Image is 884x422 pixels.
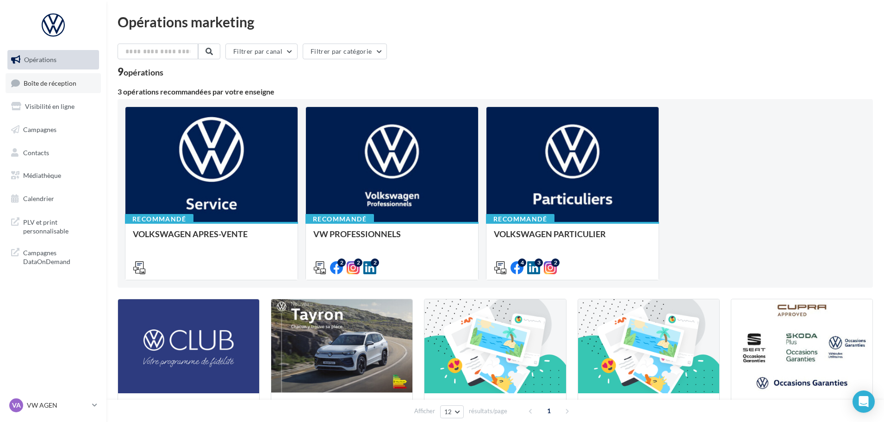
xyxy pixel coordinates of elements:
span: PLV et print personnalisable [23,216,95,236]
button: 12 [440,405,464,418]
div: 3 [535,258,543,267]
div: 9 [118,67,163,77]
div: Recommandé [486,214,554,224]
button: Filtrer par catégorie [303,44,387,59]
span: VW PROFESSIONNELS [313,229,401,239]
span: Médiathèque [23,171,61,179]
div: 3 opérations recommandées par votre enseigne [118,88,873,95]
a: Campagnes DataOnDemand [6,243,101,270]
a: Campagnes [6,120,101,139]
span: 12 [444,408,452,416]
div: 2 [371,258,379,267]
div: Recommandé [125,214,193,224]
div: 2 [354,258,362,267]
span: Opérations [24,56,56,63]
span: Afficher [414,407,435,416]
a: Contacts [6,143,101,163]
p: VW AGEN [27,401,88,410]
span: VA [12,401,21,410]
span: 1 [542,403,556,418]
a: VA VW AGEN [7,397,99,414]
a: Boîte de réception [6,73,101,93]
div: Recommandé [305,214,374,224]
div: Opérations marketing [118,15,873,29]
a: Calendrier [6,189,101,208]
a: Médiathèque [6,166,101,185]
div: 4 [518,258,526,267]
span: Contacts [23,148,49,156]
div: Open Intercom Messenger [853,391,875,413]
a: PLV et print personnalisable [6,212,101,239]
button: Filtrer par canal [225,44,298,59]
a: Visibilité en ligne [6,97,101,116]
div: 2 [337,258,346,267]
span: VOLKSWAGEN APRES-VENTE [133,229,248,239]
span: résultats/page [469,407,507,416]
span: Calendrier [23,195,54,202]
a: Opérations [6,50,101,69]
div: opérations [124,68,163,76]
span: Campagnes [23,126,56,133]
span: Campagnes DataOnDemand [23,246,95,266]
span: Boîte de réception [24,79,76,87]
div: 2 [551,258,560,267]
span: Visibilité en ligne [25,102,75,110]
span: VOLKSWAGEN PARTICULIER [494,229,606,239]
